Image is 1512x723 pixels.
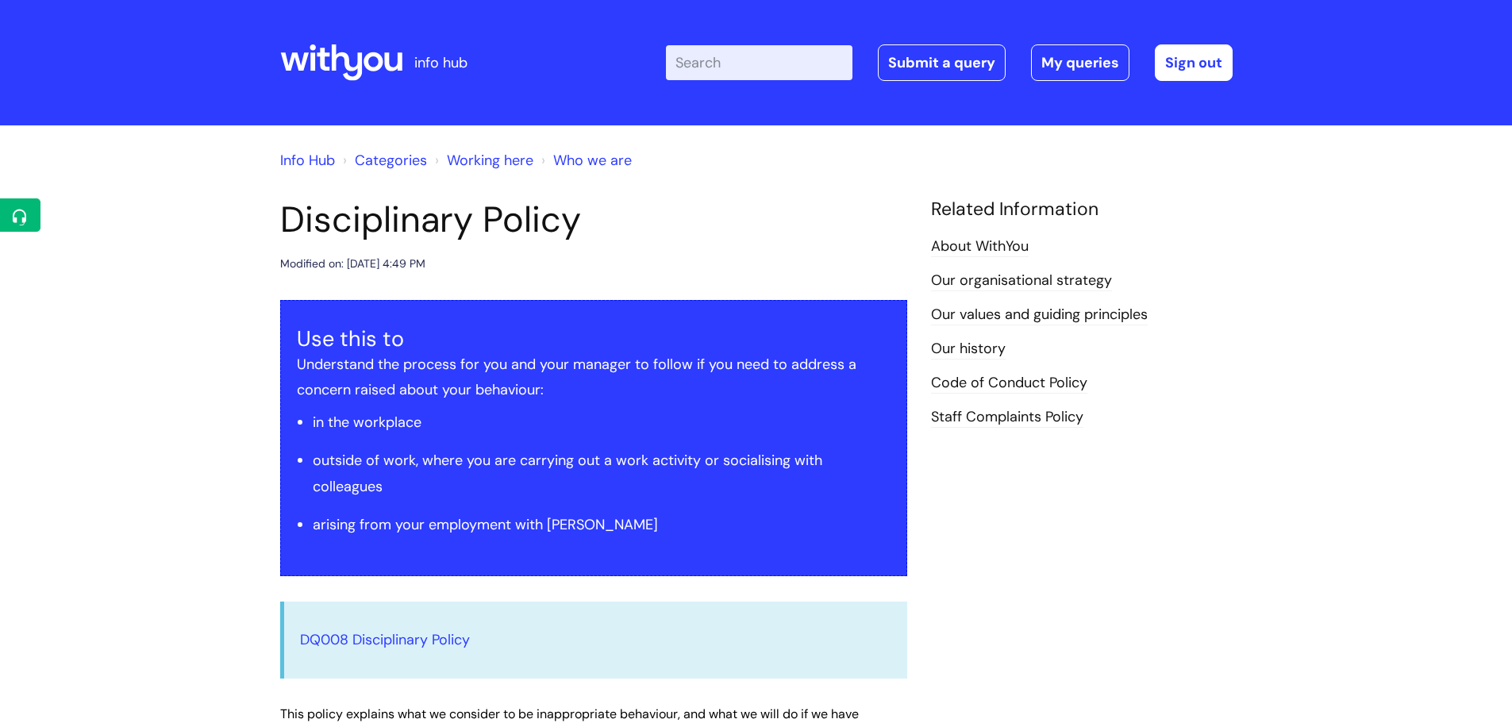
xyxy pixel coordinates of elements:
[537,148,632,173] li: Who we are
[280,151,335,170] a: Info Hub
[931,339,1006,360] a: Our history
[355,151,427,170] a: Categories
[313,410,891,435] li: in the workplace
[931,237,1029,257] a: About WithYou
[313,448,891,499] li: outside of work, where you are carrying out a work activity or socialising with colleagues
[280,198,907,241] h1: Disciplinary Policy
[931,373,1087,394] a: Code of Conduct Policy
[313,512,891,537] li: arising from your employment with [PERSON_NAME]
[878,44,1006,81] a: Submit a query
[414,50,467,75] p: info hub
[931,407,1083,428] a: Staff Complaints Policy
[931,198,1233,221] h4: Related Information
[1031,44,1129,81] a: My queries
[666,45,852,80] input: Search
[339,148,427,173] li: Solution home
[297,352,891,403] p: Understand the process for you and your manager to follow if you need to address a concern raised...
[666,44,1233,81] div: | -
[553,151,632,170] a: Who we are
[297,326,891,352] h3: Use this to
[431,148,533,173] li: Working here
[280,254,425,274] div: Modified on: [DATE] 4:49 PM
[931,305,1148,325] a: Our values and guiding principles
[300,630,470,649] a: DQ008 Disciplinary Policy
[447,151,533,170] a: Working here
[931,271,1112,291] a: Our organisational strategy
[1155,44,1233,81] a: Sign out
